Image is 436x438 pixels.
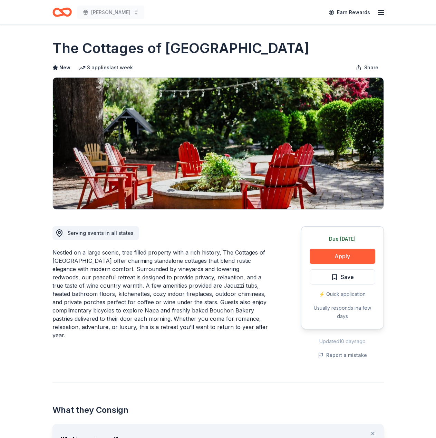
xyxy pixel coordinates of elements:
a: Home [52,4,72,20]
div: 3 applies last week [79,63,133,72]
button: Share [350,61,384,74]
div: Updated 10 days ago [301,337,384,346]
img: Image for The Cottages of Napa Valley [53,78,384,209]
span: [PERSON_NAME] [91,8,130,17]
a: Earn Rewards [324,6,374,19]
h1: The Cottages of [GEOGRAPHIC_DATA] [52,39,309,58]
span: New [59,63,70,72]
div: Usually responds in a few days [310,304,375,320]
div: Nestled on a large scenic, tree filled property with a rich history, The Cottages of [GEOGRAPHIC_... [52,248,268,339]
button: [PERSON_NAME] [77,6,144,19]
button: Apply [310,249,375,264]
span: Share [364,63,378,72]
span: Save [341,272,354,281]
button: Report a mistake [318,351,367,359]
button: Save [310,269,375,285]
span: Serving events in all states [68,230,134,236]
h2: What they Consign [52,405,384,416]
div: ⚡️ Quick application [310,290,375,298]
div: Due [DATE] [310,235,375,243]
